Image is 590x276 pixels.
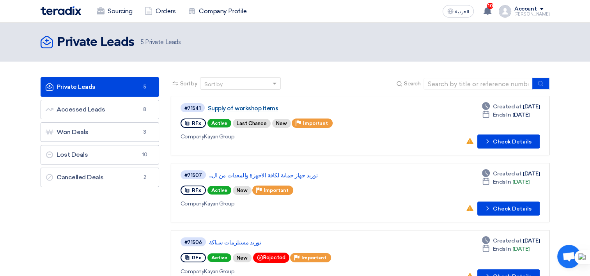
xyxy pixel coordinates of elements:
[482,111,530,119] div: [DATE]
[90,3,138,20] a: Sourcing
[207,119,231,127] span: Active
[209,172,404,179] a: توريد جهاز حماية لكافة الاجهزة والمعدات من ال...
[303,120,328,126] span: Important
[41,6,81,15] img: Teradix logo
[493,111,511,119] span: Ends In
[499,5,511,18] img: profile_test.png
[482,170,540,178] div: [DATE]
[182,3,253,20] a: Company Profile
[204,80,223,88] div: Sort by
[493,103,521,111] span: Created at
[482,103,540,111] div: [DATE]
[141,38,181,47] span: Private Leads
[443,5,474,18] button: العربية
[140,173,149,181] span: 2
[233,119,271,128] div: Last Chance
[140,128,149,136] span: 3
[181,200,406,208] div: Kayan Group
[184,106,201,111] div: #71541
[140,151,149,159] span: 10
[482,178,530,186] div: [DATE]
[140,83,149,91] span: 5
[423,78,533,90] input: Search by title or reference number
[233,186,252,195] div: New
[477,202,540,216] button: Check Details
[272,119,291,128] div: New
[404,80,420,88] span: Search
[482,245,530,253] div: [DATE]
[181,200,204,207] span: Company
[208,105,403,112] a: Supply of workshop items
[184,240,202,245] div: #71506
[253,253,289,263] div: Rejected
[493,178,511,186] span: Ends In
[482,237,540,245] div: [DATE]
[141,39,144,46] span: 5
[233,253,252,262] div: New
[181,133,404,141] div: Kayan Group
[41,168,159,187] a: Cancelled Deals2
[181,133,204,140] span: Company
[514,12,549,16] div: [PERSON_NAME]
[192,188,201,193] span: RFx
[207,253,231,262] span: Active
[209,239,404,246] a: توريد مستلزمات سباكة
[41,77,159,97] a: Private Leads5
[207,186,231,195] span: Active
[138,3,182,20] a: Orders
[557,245,581,268] div: Open chat
[184,173,202,178] div: #71507
[181,267,406,276] div: Kayan Group
[41,100,159,119] a: Accessed Leads8
[455,9,469,14] span: العربية
[140,106,149,113] span: 8
[487,3,493,9] span: 10
[192,120,201,126] span: RFx
[301,255,326,260] span: Important
[41,122,159,142] a: Won Deals3
[192,255,201,260] span: RFx
[264,188,289,193] span: Important
[57,35,135,50] h2: Private Leads
[514,6,537,12] div: Account
[41,145,159,165] a: Lost Deals10
[180,80,197,88] span: Sort by
[181,268,204,275] span: Company
[493,170,521,178] span: Created at
[477,134,540,149] button: Check Details
[493,245,511,253] span: Ends In
[493,237,521,245] span: Created at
